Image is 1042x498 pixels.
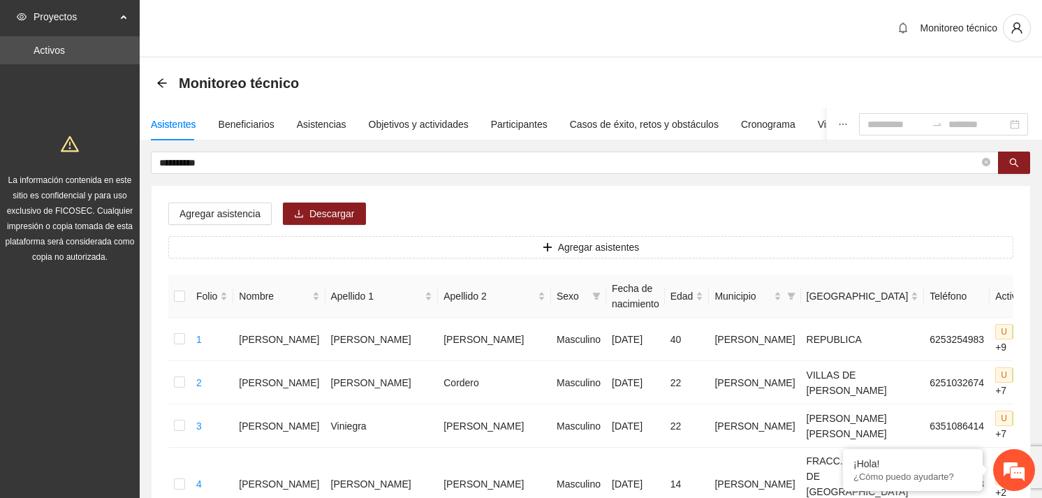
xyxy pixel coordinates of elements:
span: Agregar asistencia [179,206,260,221]
span: user [1004,22,1030,34]
td: 6251032674 [924,361,990,404]
td: +9 [990,318,1041,361]
td: +7 [990,404,1041,448]
td: Masculino [551,361,606,404]
button: ellipsis [827,108,859,140]
span: P [1013,367,1029,383]
a: 3 [196,420,202,432]
td: 22 [665,404,710,448]
span: P [1013,324,1029,339]
span: U [995,411,1013,426]
span: search [1009,158,1019,169]
div: Visita de campo y entregables [818,117,948,132]
td: [DATE] [606,361,665,404]
button: plusAgregar asistentes [168,236,1013,258]
th: Colonia [801,275,925,318]
td: [DATE] [606,318,665,361]
span: Agregar asistentes [558,240,640,255]
div: Asistencias [297,117,346,132]
span: P [1013,411,1029,426]
span: plus [543,242,552,254]
button: Agregar asistencia [168,203,272,225]
td: REPUBLICA [801,318,925,361]
div: Back [156,78,168,89]
span: Descargar [309,206,355,221]
th: Apellido 2 [438,275,551,318]
td: [PERSON_NAME] [709,404,800,448]
td: [PERSON_NAME] [709,361,800,404]
button: search [998,152,1030,174]
td: [PERSON_NAME] [438,404,551,448]
span: Folio [196,288,217,304]
td: [PERSON_NAME] [233,318,325,361]
span: Apellido 1 [331,288,423,304]
div: ¡Hola! [853,458,972,469]
td: +7 [990,361,1041,404]
td: 40 [665,318,710,361]
span: close-circle [982,156,990,170]
th: Folio [191,275,233,318]
div: Objetivos y actividades [369,117,469,132]
span: arrow-left [156,78,168,89]
th: Fecha de nacimiento [606,275,665,318]
a: 2 [196,377,202,388]
td: 22 [665,361,710,404]
td: [PERSON_NAME] [438,318,551,361]
span: La información contenida en este sitio es confidencial y para uso exclusivo de FICOSEC. Cualquier... [6,175,135,262]
div: Asistentes [151,117,196,132]
button: user [1003,14,1031,42]
span: filter [787,292,795,300]
td: 6351086414 [924,404,990,448]
td: 6253254983 [924,318,990,361]
td: [PERSON_NAME] [325,361,439,404]
td: [PERSON_NAME] [233,361,325,404]
th: Edad [665,275,710,318]
button: bell [892,17,914,39]
div: Cronograma [741,117,795,132]
span: ellipsis [838,119,848,129]
span: Monitoreo técnico [179,72,299,94]
th: Municipio [709,275,800,318]
td: [PERSON_NAME] [325,318,439,361]
span: [GEOGRAPHIC_DATA] [807,288,909,304]
span: filter [784,286,798,307]
span: filter [589,286,603,307]
span: Municipio [714,288,770,304]
span: U [995,324,1013,339]
td: Masculino [551,404,606,448]
span: Proyectos [34,3,116,31]
td: Viniegra [325,404,439,448]
p: ¿Cómo puedo ayudarte? [853,471,972,482]
button: downloadDescargar [283,203,366,225]
a: Activos [34,45,65,56]
a: 4 [196,478,202,490]
span: Sexo [557,288,587,304]
span: bell [893,22,913,34]
div: Casos de éxito, retos y obstáculos [570,117,719,132]
span: Edad [670,288,694,304]
div: Participantes [491,117,548,132]
td: [PERSON_NAME] [233,404,325,448]
span: download [294,209,304,220]
td: [DATE] [606,404,665,448]
span: Nombre [239,288,309,304]
span: to [932,119,943,130]
th: Actividad [990,275,1041,318]
span: Apellido 2 [443,288,535,304]
td: Cordero [438,361,551,404]
span: warning [61,135,79,153]
span: Monitoreo técnico [920,22,997,34]
span: close-circle [982,158,990,166]
td: Masculino [551,318,606,361]
span: swap-right [932,119,943,130]
td: VILLAS DE [PERSON_NAME] [801,361,925,404]
span: eye [17,12,27,22]
span: filter [592,292,601,300]
a: 1 [196,334,202,345]
td: [PERSON_NAME] [PERSON_NAME] [801,404,925,448]
td: [PERSON_NAME] [709,318,800,361]
th: Apellido 1 [325,275,439,318]
th: Teléfono [924,275,990,318]
div: Beneficiarios [219,117,274,132]
th: Nombre [233,275,325,318]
